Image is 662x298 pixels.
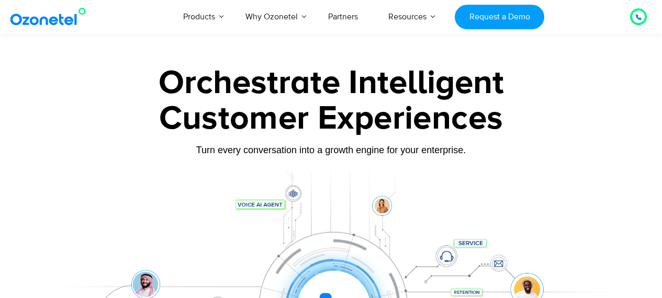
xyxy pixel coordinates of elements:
[41,94,622,144] div: Customer Experiences
[455,5,544,29] a: Request a Demo
[41,144,622,156] div: Turn every conversation into a growth engine for your enterprise.
[41,66,622,100] div: Orchestrate Intelligent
